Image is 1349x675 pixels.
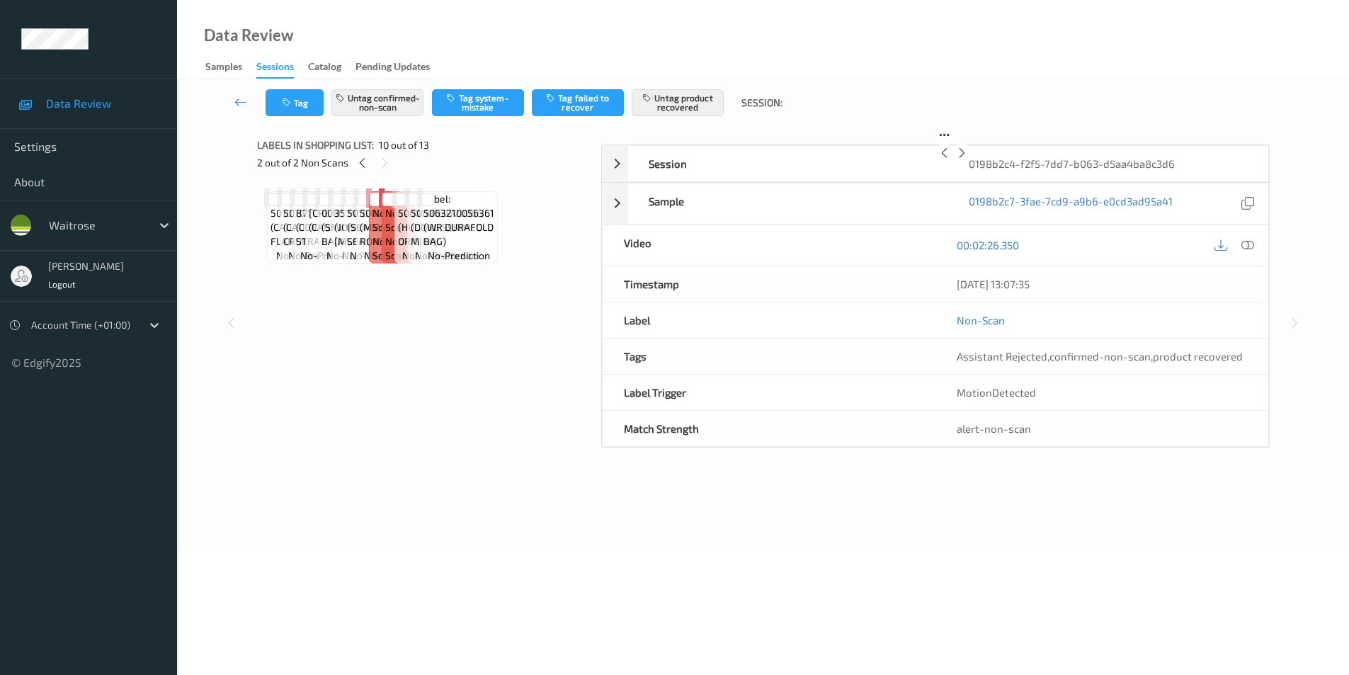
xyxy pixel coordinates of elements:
[1049,350,1151,363] span: confirmed-non-scan
[300,249,363,263] span: no-prediction
[957,350,1243,363] span: , ,
[969,194,1173,213] a: 0198b2c7-3fae-7cd9-a9b6-e0cd3ad95a41
[308,57,355,77] a: Catalog
[627,146,947,181] div: Session
[385,192,412,234] span: Label: Non-Scan
[355,57,444,77] a: Pending Updates
[957,277,1247,291] div: [DATE] 13:07:35
[256,59,294,79] div: Sessions
[342,249,404,263] span: no-prediction
[957,421,1247,436] div: alert-non-scan
[957,350,1047,363] span: Assistant Rejected
[603,266,935,302] div: Timestamp
[741,96,782,110] span: Session:
[603,302,935,338] div: Label
[276,249,338,263] span: no-prediction
[205,59,242,77] div: Samples
[331,89,423,116] button: Untag confirmed-non-scan
[432,89,524,116] button: Tag system-mistake
[283,192,356,249] span: Label: 5010238022502 (CADBURY CRUNCHIE ICE)
[350,249,412,263] span: no-prediction
[372,192,399,234] span: Label: Non-Scan
[602,183,1269,225] div: Sample0198b2c7-3fae-7cd9-a9b6-e0cd3ad95a41
[296,192,367,249] span: Label: 8711327655386 (CORNETTO STRAWBERRY)
[957,238,1019,252] a: 00:02:26.350
[321,192,394,249] span: Label: 0000000008051 (SML WHITE BAGUETTE)
[603,225,935,266] div: Video
[257,138,374,152] span: Labels in shopping list:
[372,234,399,263] span: non-scan
[603,375,935,410] div: Label Trigger
[1153,350,1243,363] span: product recovered
[602,145,1269,182] div: Session0198b2c4-f2f5-7dd7-b063-d5aa4ba8c3d6
[204,28,293,42] div: Data Review
[309,192,422,234] span: Label: [CREDIT_CARD_NUMBER] (CADBURY MILK STICKS)
[257,154,591,171] div: 2 out of 2 Non Scans
[603,339,935,374] div: Tags
[385,234,412,263] span: non-scan
[632,89,724,116] button: Untag product recovered
[364,249,426,263] span: no-prediction
[957,313,1005,327] a: Non-Scan
[334,192,413,249] span: Label: 3574661728216 (JOHNSONS [MEDICAL_DATA])
[947,146,1268,181] div: 0198b2c4-f2f5-7dd7-b063-d5aa4ba8c3d6
[398,192,469,249] span: Label: 5000237117446 (HULA HOOPS ORIGINAL)
[308,59,341,77] div: Catalog
[256,57,308,79] a: Sessions
[423,192,494,249] span: Label: 5063210056361 (WR DURAFOLD BAG)
[360,192,431,249] span: Label: 5000328014791 (MMUNCH ROAST BEEF)
[266,89,324,116] button: Tag
[355,59,430,77] div: Pending Updates
[415,249,477,263] span: no-prediction
[326,249,389,263] span: no-prediction
[627,183,947,224] div: Sample
[402,249,465,263] span: no-prediction
[288,249,351,263] span: no-prediction
[532,89,624,116] button: Tag failed to recover
[379,138,429,152] span: 10 out of 13
[271,192,345,249] span: Label: 5010693308449 (CADBURY FLAKE 99)
[205,57,256,77] a: Samples
[603,411,935,446] div: Match Strength
[347,192,416,249] span: Label: 5016451062110 (SEABROOK SEA SALTED)
[411,192,482,249] span: Label: 5000169720066 (DORG SSKIMED MILK)
[428,249,490,263] span: no-prediction
[935,375,1268,410] div: MotionDetected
